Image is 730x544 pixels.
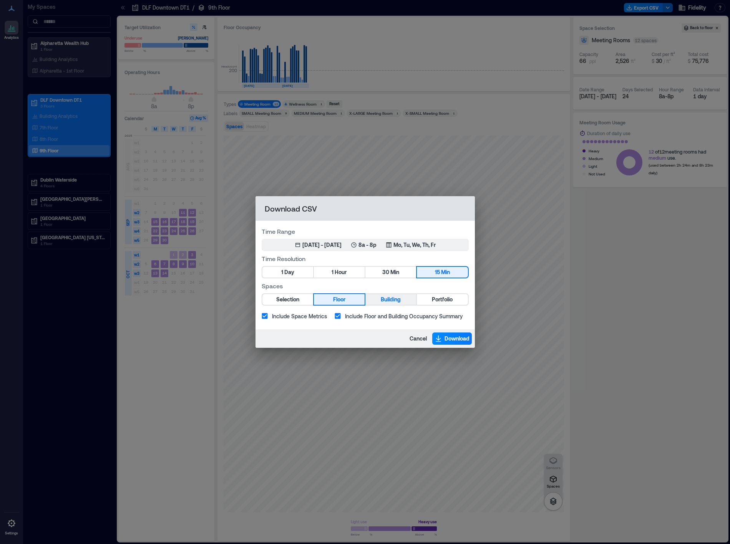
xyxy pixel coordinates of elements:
[284,268,294,277] span: Day
[332,268,333,277] span: 1
[417,294,468,305] button: Portfolio
[365,294,416,305] button: Building
[445,335,470,342] span: Download
[302,241,342,249] div: [DATE] - [DATE]
[262,294,313,305] button: Selection
[335,268,347,277] span: Hour
[417,267,468,278] button: 15 Min
[382,268,389,277] span: 30
[432,295,453,304] span: Portfolio
[262,239,469,251] button: [DATE] - [DATE]8a - 8pMo, Tu, We, Th, Fr
[314,294,365,305] button: Floor
[358,241,377,249] p: 8a - 8p
[381,295,401,304] span: Building
[255,196,475,221] h2: Download CSV
[262,227,469,236] label: Time Range
[262,281,469,290] label: Spaces
[432,332,472,345] button: Download
[410,335,427,342] span: Cancel
[390,268,399,277] span: Min
[435,268,440,277] span: 15
[345,312,463,320] span: Include Floor and Building Occupancy Summary
[281,268,283,277] span: 1
[407,332,429,345] button: Cancel
[272,312,327,320] span: Include Space Metrics
[276,295,299,304] span: Selection
[365,267,416,278] button: 30 Min
[314,267,365,278] button: 1 Hour
[262,254,469,263] label: Time Resolution
[393,241,436,249] p: Mo, Tu, We, Th, Fr
[441,268,450,277] span: Min
[262,267,313,278] button: 1 Day
[333,295,345,304] span: Floor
